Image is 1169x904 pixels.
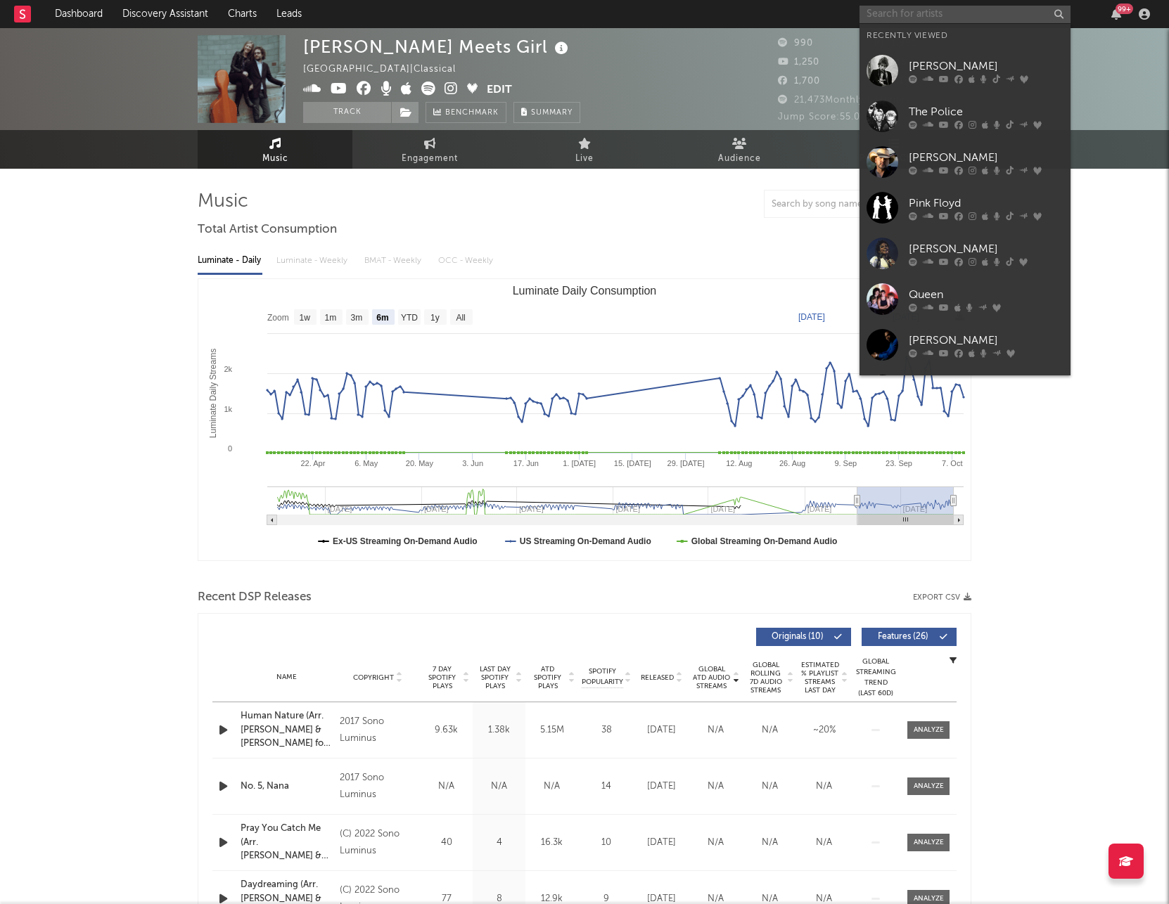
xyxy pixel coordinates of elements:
[746,780,793,794] div: N/A
[476,836,522,850] div: 4
[909,103,1063,120] div: The Police
[423,836,469,850] div: 40
[860,6,1071,23] input: Search for artists
[531,109,573,117] span: Summary
[300,313,311,323] text: 1w
[575,150,594,167] span: Live
[520,536,651,546] text: US Streaming On-Demand Audio
[834,459,857,467] text: 9. Sep
[198,221,337,238] span: Total Artist Consumption
[456,313,465,323] text: All
[351,313,363,323] text: 3m
[582,666,623,687] span: Spotify Popularity
[862,628,957,646] button: Features(26)
[430,313,440,323] text: 1y
[778,112,860,122] span: Jump Score: 55.0
[354,459,378,467] text: 6. May
[798,312,825,322] text: [DATE]
[303,102,391,123] button: Track
[909,332,1063,349] div: [PERSON_NAME]
[855,657,897,699] div: Global Streaming Trend (Last 60D)
[476,780,522,794] div: N/A
[718,150,761,167] span: Audience
[340,826,416,860] div: (C) 2022 Sono Luminus
[614,459,651,467] text: 15. [DATE]
[376,313,388,323] text: 6m
[860,276,1071,322] a: Queen
[746,723,793,737] div: N/A
[445,105,499,122] span: Benchmark
[353,673,394,682] span: Copyright
[198,589,312,606] span: Recent DSP Releases
[817,130,971,169] a: Playlists/Charts
[726,459,752,467] text: 12. Aug
[462,459,483,467] text: 3. Jun
[262,150,288,167] span: Music
[423,780,469,794] div: N/A
[746,661,785,695] span: Global Rolling 7D Audio Streams
[860,139,1071,185] a: [PERSON_NAME]
[871,633,935,641] span: Features ( 26 )
[765,633,830,641] span: Originals ( 10 )
[476,723,522,737] div: 1.38k
[860,185,1071,231] a: Pink Floyd
[241,780,333,794] a: No. 5, Nana
[513,285,657,297] text: Luminate Daily Consumption
[779,459,805,467] text: 26. Aug
[529,665,566,690] span: ATD Spotify Plays
[691,536,838,546] text: Global Streaming On-Demand Audio
[582,723,631,737] div: 38
[198,279,971,560] svg: Luminate Daily Consumption
[507,130,662,169] a: Live
[909,149,1063,166] div: [PERSON_NAME]
[241,822,333,863] div: Pray You Catch Me (Arr. [PERSON_NAME] & [PERSON_NAME] for Guitar & Cello)
[228,444,232,453] text: 0
[909,286,1063,303] div: Queen
[886,459,912,467] text: 23. Sep
[303,61,472,78] div: [GEOGRAPHIC_DATA] | Classical
[778,96,911,105] span: 21,473 Monthly Listeners
[860,231,1071,276] a: [PERSON_NAME]
[529,780,575,794] div: N/A
[800,661,839,695] span: Estimated % Playlist Streams Last Day
[867,27,1063,44] div: Recently Viewed
[198,130,352,169] a: Music
[662,130,817,169] a: Audience
[423,665,461,690] span: 7 Day Spotify Plays
[800,836,848,850] div: N/A
[692,723,739,737] div: N/A
[487,82,512,99] button: Edit
[638,836,685,850] div: [DATE]
[476,665,513,690] span: Last Day Spotify Plays
[909,195,1063,212] div: Pink Floyd
[800,723,848,737] div: ~ 20 %
[333,536,478,546] text: Ex-US Streaming On-Demand Audio
[352,130,507,169] a: Engagement
[340,770,416,803] div: 2017 Sono Luminus
[641,673,674,682] span: Released
[765,199,913,210] input: Search by song name or URL
[860,368,1071,413] a: [PERSON_NAME]
[529,723,575,737] div: 5.15M
[756,628,851,646] button: Originals(10)
[325,313,337,323] text: 1m
[426,102,506,123] a: Benchmark
[300,459,325,467] text: 22. Apr
[692,665,731,690] span: Global ATD Audio Streams
[198,249,262,273] div: Luminate - Daily
[563,459,596,467] text: 1. [DATE]
[241,709,333,751] a: Human Nature (Arr. [PERSON_NAME] & [PERSON_NAME] for Cello & Guitar)
[582,780,631,794] div: 14
[267,313,289,323] text: Zoom
[860,93,1071,139] a: The Police
[582,836,631,850] div: 10
[423,723,469,737] div: 9.63k
[909,58,1063,75] div: [PERSON_NAME]
[224,405,232,413] text: 1k
[224,365,232,373] text: 2k
[401,313,418,323] text: YTD
[667,459,705,467] text: 29. [DATE]
[746,836,793,850] div: N/A
[638,780,685,794] div: [DATE]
